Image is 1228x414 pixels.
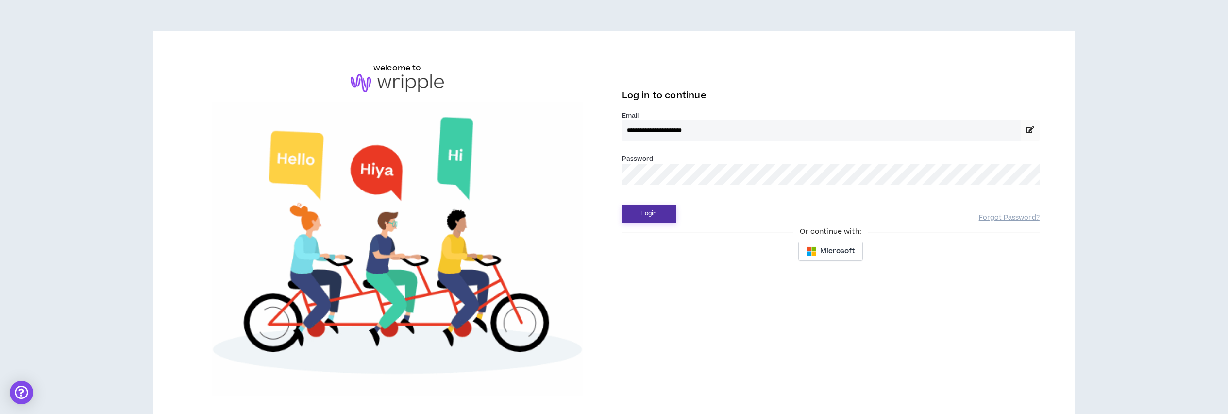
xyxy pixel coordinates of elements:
[793,226,868,237] span: Or continue with:
[10,381,33,404] div: Open Intercom Messenger
[622,205,676,223] button: Login
[798,241,863,261] button: Microsoft
[188,102,606,396] img: Welcome to Wripple
[351,74,444,92] img: logo-brand.png
[622,111,1040,120] label: Email
[979,213,1040,223] a: Forgot Password?
[373,62,421,74] h6: welcome to
[622,89,707,102] span: Log in to continue
[622,155,654,163] label: Password
[820,246,855,257] span: Microsoft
